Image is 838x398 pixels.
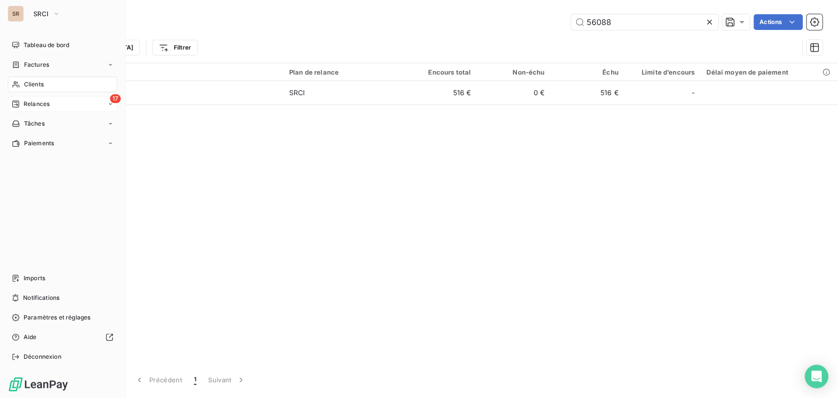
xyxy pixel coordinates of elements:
[33,10,49,18] span: SRCI
[188,370,202,390] button: 1
[24,100,50,108] span: Relances
[289,88,305,98] div: SRCI
[692,88,695,98] span: -
[24,41,69,50] span: Tableau de bord
[8,329,117,345] a: Aide
[110,94,121,103] span: 17
[550,81,624,105] td: 516 €
[477,81,550,105] td: 0 €
[571,14,718,30] input: Rechercher
[403,81,477,105] td: 516 €
[24,80,44,89] span: Clients
[706,68,832,76] div: Délai moyen de paiement
[8,6,24,22] div: SR
[202,370,252,390] button: Suivant
[409,68,471,76] div: Encours total
[24,119,45,128] span: Tâches
[129,370,188,390] button: Précédent
[24,274,45,283] span: Imports
[8,376,69,392] img: Logo LeanPay
[483,68,544,76] div: Non-échu
[194,375,196,385] span: 1
[630,68,695,76] div: Limite d’encours
[24,313,90,322] span: Paramètres et réglages
[24,352,61,361] span: Déconnexion
[24,333,37,342] span: Aide
[556,68,618,76] div: Échu
[68,93,277,103] span: C_56088_SRCI
[289,68,397,76] div: Plan de relance
[24,139,54,148] span: Paiements
[805,365,828,388] div: Open Intercom Messenger
[23,293,59,302] span: Notifications
[152,40,197,55] button: Filtrer
[754,14,803,30] button: Actions
[24,60,49,69] span: Factures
